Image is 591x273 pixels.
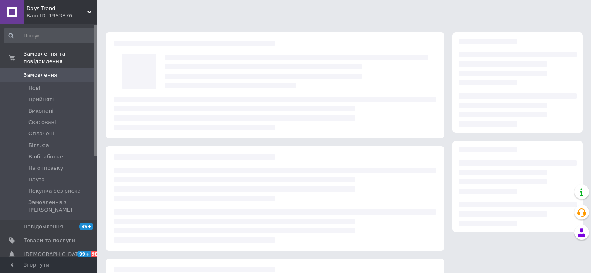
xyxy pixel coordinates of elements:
span: Виконані [28,107,54,115]
span: Прийняті [28,96,54,103]
span: Замовлення [24,71,57,79]
span: Бігл.юа [28,142,49,149]
span: Повідомлення [24,223,63,230]
span: В обработке [28,153,63,160]
span: Пауза [28,176,45,183]
span: Замовлення та повідомлення [24,50,97,65]
input: Пошук [4,28,95,43]
span: На отправку [28,165,63,172]
span: Покупка без риска [28,187,80,195]
span: 98 [91,251,100,258]
span: Days-Trend [26,5,87,12]
span: [DEMOGRAPHIC_DATA] [24,251,84,258]
span: 99+ [77,251,91,258]
span: 99+ [79,223,93,230]
span: Скасовані [28,119,56,126]
span: Товари та послуги [24,237,75,244]
span: Оплачені [28,130,54,137]
div: Ваш ID: 1983876 [26,12,97,19]
span: Замовлення з [PERSON_NAME] [28,199,95,213]
span: Нові [28,84,40,92]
